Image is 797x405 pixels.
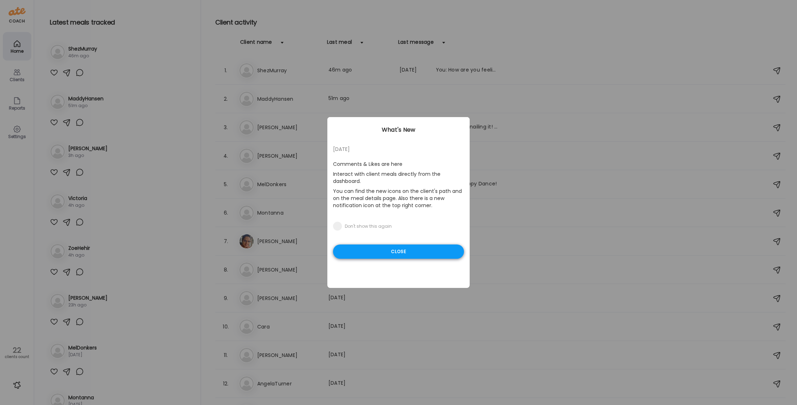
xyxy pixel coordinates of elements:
p: Comments & Likes are here [333,159,464,169]
p: You can find the new icons on the client's path and on the meal details page. Also there is a new... [333,186,464,210]
div: [DATE] [333,145,464,153]
p: Interact with client meals directly from the dashboard. [333,169,464,186]
div: What's New [327,126,470,134]
div: Close [333,244,464,259]
div: Don't show this again [345,223,392,229]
